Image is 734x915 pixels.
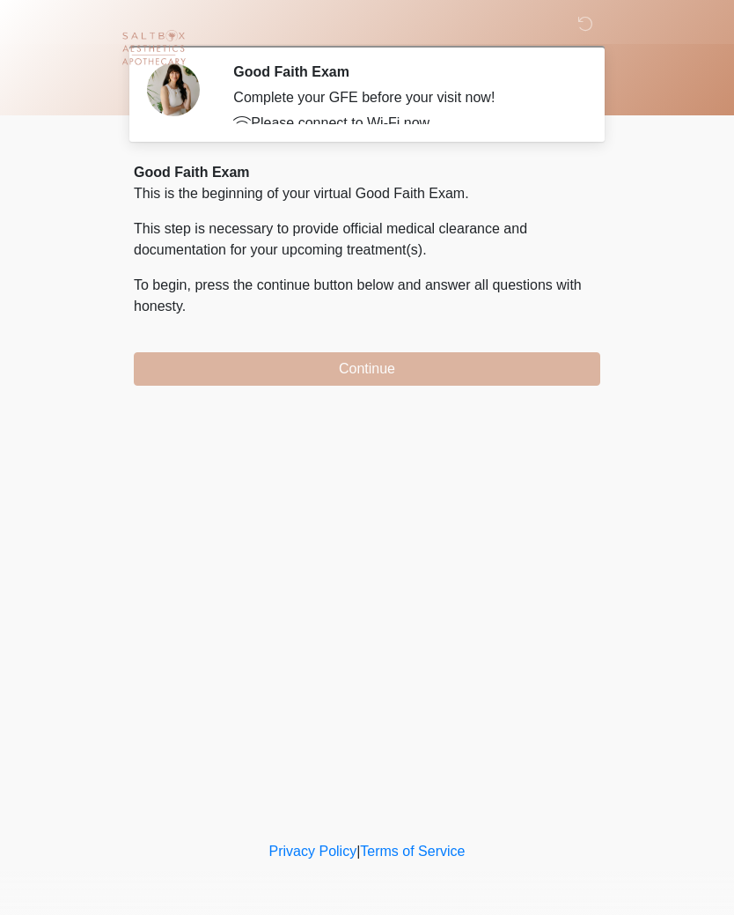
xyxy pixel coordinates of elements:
a: | [356,844,360,859]
img: Saltbox Aesthetics Logo [116,13,191,88]
div: Good Faith Exam [134,162,600,183]
p: To begin, press the continue button below and answer all questions with honesty. [134,275,600,317]
p: This is the beginning of your virtual Good Faith Exam. [134,183,600,204]
button: Continue [134,352,600,386]
p: This step is necessary to provide official medical clearance and documentation for your upcoming ... [134,218,600,261]
p: Please connect to Wi-Fi now [233,113,574,134]
a: Privacy Policy [269,844,357,859]
a: Terms of Service [360,844,465,859]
